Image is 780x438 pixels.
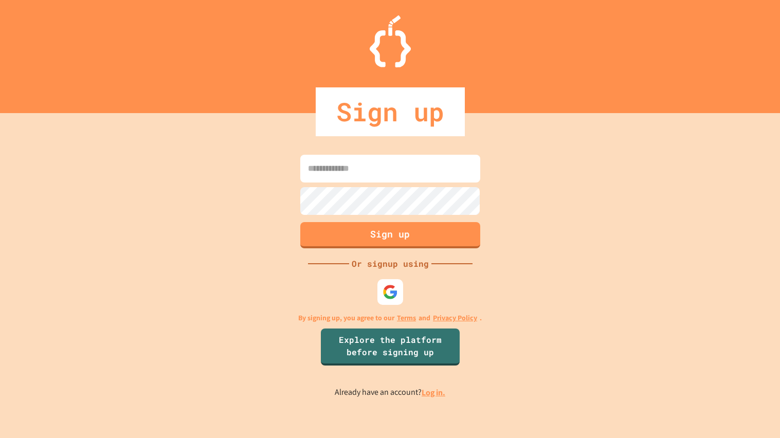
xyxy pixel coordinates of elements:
p: By signing up, you agree to our and . [298,313,482,323]
img: google-icon.svg [383,284,398,300]
a: Terms [397,313,416,323]
a: Privacy Policy [433,313,477,323]
div: Or signup using [349,258,431,270]
p: Already have an account? [335,386,445,399]
img: Logo.svg [370,15,411,67]
button: Sign up [300,222,480,248]
div: Sign up [316,87,465,136]
a: Log in. [422,387,445,398]
a: Explore the platform before signing up [321,328,460,366]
